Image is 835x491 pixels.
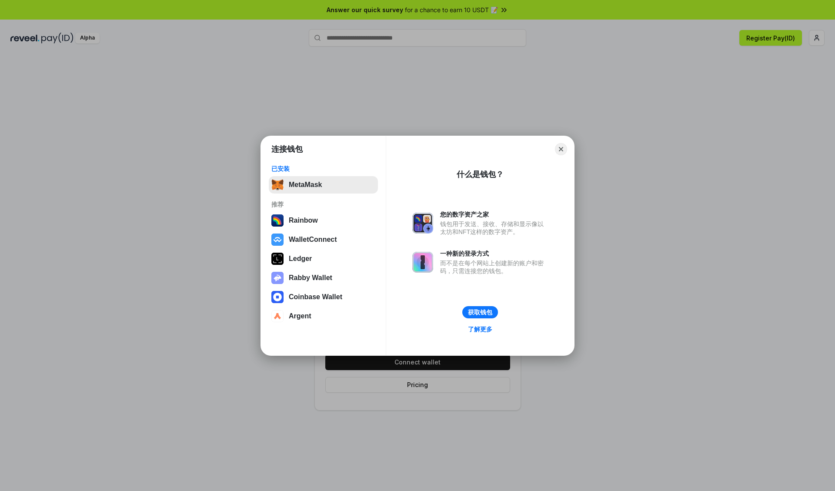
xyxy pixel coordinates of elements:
[289,236,337,244] div: WalletConnect
[412,213,433,234] img: svg+xml,%3Csvg%20xmlns%3D%22http%3A%2F%2Fwww.w3.org%2F2000%2Fsvg%22%20fill%3D%22none%22%20viewBox...
[271,291,284,303] img: svg+xml,%3Csvg%20width%3D%2228%22%20height%3D%2228%22%20viewBox%3D%220%200%2028%2028%22%20fill%3D...
[289,181,322,189] div: MetaMask
[271,310,284,322] img: svg+xml,%3Csvg%20width%3D%2228%22%20height%3D%2228%22%20viewBox%3D%220%200%2028%2028%22%20fill%3D...
[269,231,378,248] button: WalletConnect
[271,200,375,208] div: 推荐
[440,220,548,236] div: 钱包用于发送、接收、存储和显示像以太坊和NFT这样的数字资产。
[289,274,332,282] div: Rabby Wallet
[463,324,498,335] a: 了解更多
[440,250,548,257] div: 一种新的登录方式
[269,269,378,287] button: Rabby Wallet
[269,212,378,229] button: Rainbow
[271,214,284,227] img: svg+xml,%3Csvg%20width%3D%22120%22%20height%3D%22120%22%20viewBox%3D%220%200%20120%20120%22%20fil...
[440,259,548,275] div: 而不是在每个网站上创建新的账户和密码，只需连接您的钱包。
[462,306,498,318] button: 获取钱包
[269,176,378,194] button: MetaMask
[468,325,492,333] div: 了解更多
[269,307,378,325] button: Argent
[457,169,504,180] div: 什么是钱包？
[271,234,284,246] img: svg+xml,%3Csvg%20width%3D%2228%22%20height%3D%2228%22%20viewBox%3D%220%200%2028%2028%22%20fill%3D...
[269,250,378,267] button: Ledger
[289,293,342,301] div: Coinbase Wallet
[271,272,284,284] img: svg+xml,%3Csvg%20xmlns%3D%22http%3A%2F%2Fwww.w3.org%2F2000%2Fsvg%22%20fill%3D%22none%22%20viewBox...
[468,308,492,316] div: 获取钱包
[289,312,311,320] div: Argent
[555,143,567,155] button: Close
[271,144,303,154] h1: 连接钱包
[271,165,375,173] div: 已安装
[289,217,318,224] div: Rainbow
[271,179,284,191] img: svg+xml,%3Csvg%20fill%3D%22none%22%20height%3D%2233%22%20viewBox%3D%220%200%2035%2033%22%20width%...
[289,255,312,263] div: Ledger
[440,210,548,218] div: 您的数字资产之家
[271,253,284,265] img: svg+xml,%3Csvg%20xmlns%3D%22http%3A%2F%2Fwww.w3.org%2F2000%2Fsvg%22%20width%3D%2228%22%20height%3...
[269,288,378,306] button: Coinbase Wallet
[412,252,433,273] img: svg+xml,%3Csvg%20xmlns%3D%22http%3A%2F%2Fwww.w3.org%2F2000%2Fsvg%22%20fill%3D%22none%22%20viewBox...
